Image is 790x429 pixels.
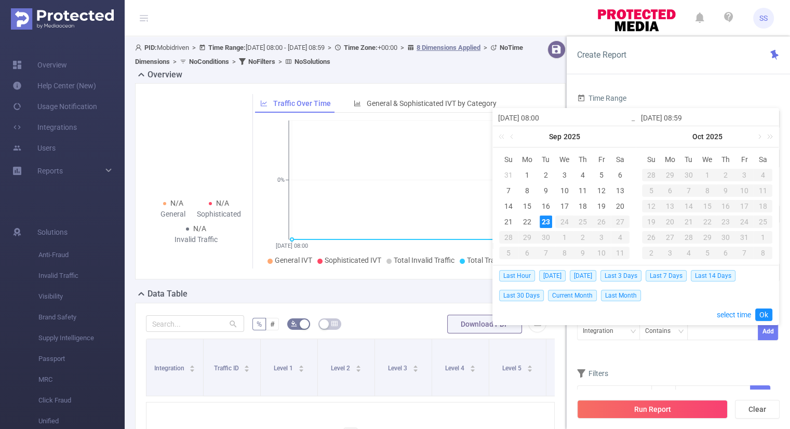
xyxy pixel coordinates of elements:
[325,256,381,264] span: Sophisticated IVT
[577,184,589,197] div: 11
[595,200,608,212] div: 19
[499,214,518,230] td: September 21, 2025
[38,307,125,328] span: Brand Safety
[735,155,754,164] span: Fr
[555,245,574,261] td: October 8, 2025
[642,247,661,259] div: 2
[518,152,537,167] th: Mon
[38,245,125,265] span: Anti-Fraud
[555,230,574,245] td: October 1, 2025
[754,198,772,214] td: October 18, 2025
[657,386,668,403] div: ≥
[735,214,754,230] td: October 24, 2025
[592,152,611,167] th: Fri
[190,364,195,367] i: icon: caret-up
[611,231,630,244] div: 4
[417,44,480,51] u: 8 Dimensions Applied
[331,320,338,327] i: icon: table
[735,200,754,212] div: 17
[716,216,735,228] div: 23
[735,230,754,245] td: October 31, 2025
[592,214,611,230] td: September 26, 2025
[661,184,679,197] div: 6
[716,152,735,167] th: Thu
[583,323,621,340] div: Integration
[754,214,772,230] td: October 25, 2025
[189,44,199,51] span: >
[148,69,182,81] h2: Overview
[645,323,678,340] div: Contains
[698,167,717,183] td: October 1, 2025
[499,198,518,214] td: September 14, 2025
[257,320,262,328] span: %
[344,44,378,51] b: Time Zone:
[698,169,717,181] div: 1
[735,184,754,197] div: 10
[37,222,68,243] span: Solutions
[325,44,334,51] span: >
[698,198,717,214] td: October 15, 2025
[37,167,63,175] span: Reports
[735,400,780,419] button: Clear
[555,231,574,244] div: 1
[698,214,717,230] td: October 22, 2025
[754,184,772,197] div: 11
[499,231,518,244] div: 28
[661,214,679,230] td: October 20, 2025
[38,348,125,369] span: Passport
[558,169,570,181] div: 3
[661,200,679,212] div: 13
[540,169,552,181] div: 2
[661,216,679,228] div: 20
[244,364,250,370] div: Sort
[502,184,515,197] div: 7
[498,112,631,124] input: Start date
[735,216,754,228] div: 24
[521,216,533,228] div: 22
[518,247,537,259] div: 6
[298,364,304,367] i: icon: caret-up
[558,184,570,197] div: 10
[577,400,728,419] button: Run Report
[642,167,661,183] td: September 28, 2025
[537,247,555,259] div: 7
[555,247,574,259] div: 8
[38,369,125,390] span: MRC
[661,155,679,164] span: Mo
[679,198,698,214] td: October 14, 2025
[518,167,537,183] td: September 1, 2025
[518,183,537,198] td: September 8, 2025
[467,256,527,264] span: Total Transactions
[573,245,592,261] td: October 9, 2025
[573,183,592,198] td: September 11, 2025
[754,152,772,167] th: Sat
[716,198,735,214] td: October 16, 2025
[570,270,596,281] span: [DATE]
[611,155,630,164] span: Sa
[592,230,611,245] td: October 3, 2025
[354,100,361,107] i: icon: bar-chart
[754,216,772,228] div: 25
[573,214,592,230] td: September 25, 2025
[735,152,754,167] th: Fri
[12,96,97,117] a: Usage Notification
[679,200,698,212] div: 14
[555,216,574,228] div: 24
[642,152,661,167] th: Sun
[754,200,772,212] div: 18
[573,247,592,259] div: 9
[291,320,297,327] i: icon: bg-colors
[716,231,735,244] div: 30
[679,216,698,228] div: 21
[611,216,630,228] div: 27
[679,245,698,261] td: November 4, 2025
[573,231,592,244] div: 2
[193,224,206,233] span: N/A
[716,230,735,245] td: October 30, 2025
[679,169,698,181] div: 30
[38,286,125,307] span: Visibility
[447,315,522,333] button: Download PDF
[273,99,331,108] span: Traffic Over Time
[577,50,626,60] span: Create Report
[502,169,515,181] div: 31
